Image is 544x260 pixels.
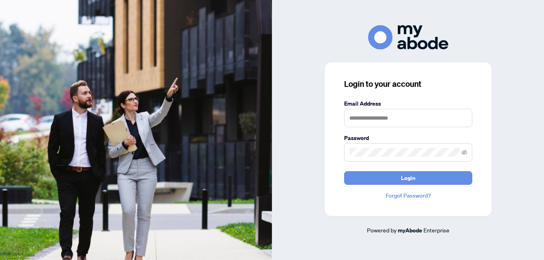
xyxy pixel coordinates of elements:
span: Login [401,172,415,184]
a: myAbode [398,226,422,235]
span: Powered by [367,226,397,234]
button: Login [344,171,472,185]
h3: Login to your account [344,78,472,90]
a: Forgot Password? [344,191,472,200]
label: Email Address [344,99,472,108]
img: ma-logo [368,25,448,50]
span: Enterprise [423,226,449,234]
label: Password [344,134,472,142]
span: eye-invisible [461,150,467,155]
